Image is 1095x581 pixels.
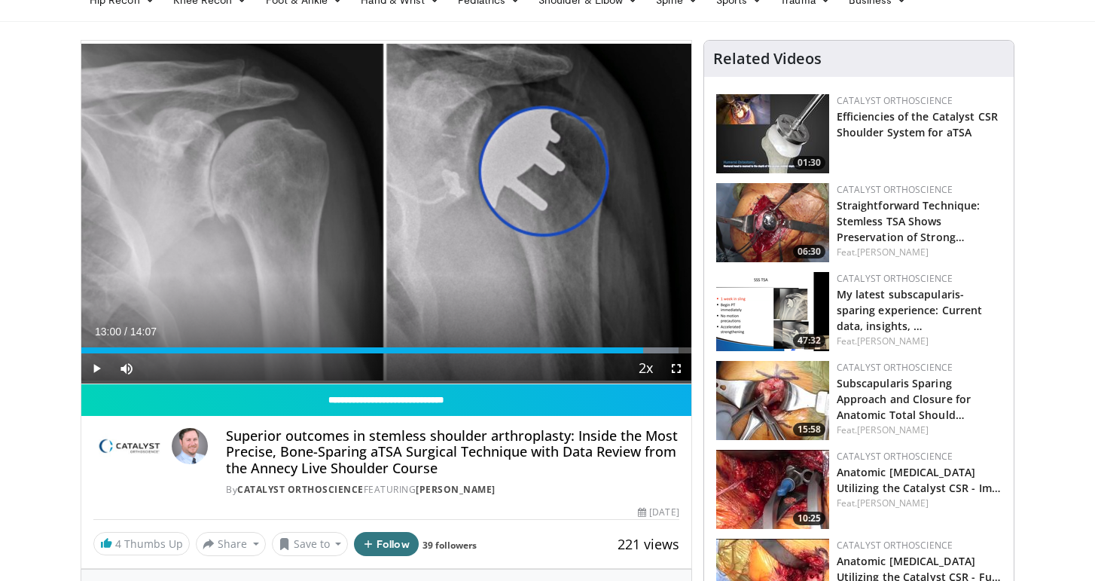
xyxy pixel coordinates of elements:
a: [PERSON_NAME] [857,497,929,509]
span: 06:30 [793,245,825,258]
a: 4 Thumbs Up [93,532,190,555]
h4: Related Videos [713,50,822,68]
div: Feat. [837,335,1002,348]
a: 47:32 [716,272,829,351]
a: Catalyst OrthoScience [837,272,953,285]
div: Feat. [837,424,1002,437]
a: [PERSON_NAME] [416,483,496,496]
a: [PERSON_NAME] [857,335,929,347]
img: 9da787ca-2dfb-43c1-a0a8-351c907486d2.png.150x105_q85_crop-smart_upscale.png [716,183,829,262]
a: My latest subscapularis-sparing experience: Current data, insights, … [837,287,983,333]
span: 13:00 [95,326,121,338]
span: 47:32 [793,334,825,347]
span: 14:07 [130,326,157,338]
a: Straightforward Technique: Stemless TSA Shows Preservation of Strong… [837,198,981,244]
button: Play [81,353,111,384]
a: 06:30 [716,183,829,262]
a: Anatomic [MEDICAL_DATA] Utilizing the Catalyst CSR - Im… [837,465,1001,495]
a: Catalyst OrthoScience [837,183,953,196]
img: Avatar [172,428,208,464]
span: / [124,326,127,338]
button: Mute [111,353,142,384]
a: Catalyst OrthoScience [837,361,953,374]
span: 10:25 [793,512,825,525]
h4: Superior outcomes in stemless shoulder arthroplasty: Inside the Most Precise, Bone-Sparing aTSA S... [226,428,679,477]
a: 15:58 [716,361,829,440]
img: 80373a9b-554e-45fa-8df5-19b638f02d60.png.150x105_q85_crop-smart_upscale.png [716,272,829,351]
div: By FEATURING [226,483,679,497]
button: Playback Rate [631,353,661,384]
div: [DATE] [638,506,679,519]
button: Fullscreen [661,353,691,384]
a: Subscapularis Sparing Approach and Closure for Anatomic Total Should… [837,376,971,422]
button: Share [196,532,266,556]
img: a86a4350-9e36-4b87-ae7e-92b128bbfe68.150x105_q85_crop-smart_upscale.jpg [716,361,829,440]
a: 10:25 [716,450,829,529]
span: 4 [115,537,121,551]
button: Follow [354,532,419,556]
a: Catalyst OrthoScience [837,450,953,463]
a: 01:30 [716,94,829,173]
div: Feat. [837,497,1002,510]
div: Feat. [837,246,1002,259]
span: 15:58 [793,423,825,436]
a: Catalyst OrthoScience [837,94,953,107]
a: Catalyst OrthoScience [237,483,364,496]
a: Catalyst OrthoScience [837,539,953,552]
img: fb133cba-ae71-4125-a373-0117bb5c96eb.150x105_q85_crop-smart_upscale.jpg [716,94,829,173]
img: aa7eca85-88b8-4ced-9dae-f514ea8abfb1.150x105_q85_crop-smart_upscale.jpg [716,450,829,529]
span: 01:30 [793,156,825,170]
div: Progress Bar [81,347,691,353]
video-js: Video Player [81,41,691,384]
a: [PERSON_NAME] [857,246,929,258]
a: [PERSON_NAME] [857,424,929,436]
button: Save to [272,532,349,556]
a: 39 followers [422,539,477,552]
img: Catalyst OrthoScience [93,428,166,464]
span: 221 views [618,535,679,553]
a: Efficiencies of the Catalyst CSR Shoulder System for aTSA [837,109,998,139]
